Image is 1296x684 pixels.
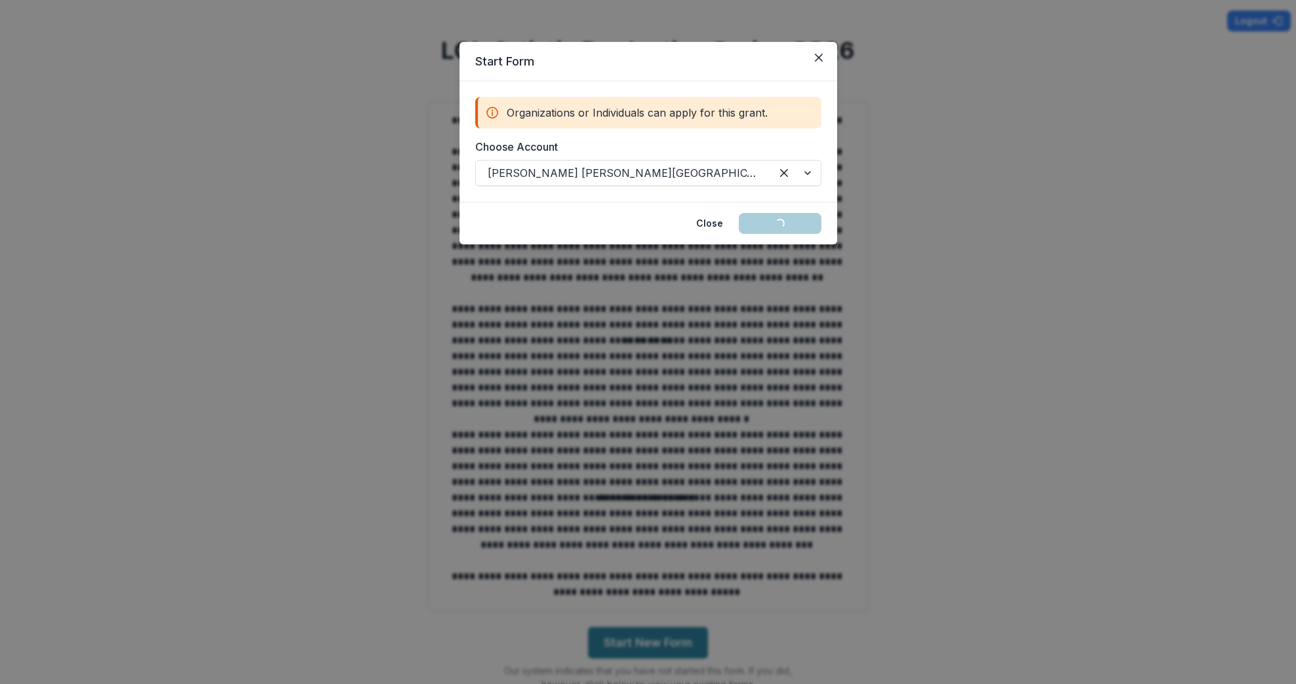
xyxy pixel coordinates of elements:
button: Close [808,47,829,68]
header: Start Form [460,42,837,81]
button: Close [688,213,731,234]
div: Organizations or Individuals can apply for this grant. [475,97,821,128]
label: Choose Account [475,139,814,155]
div: Clear selected options [774,162,795,183]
